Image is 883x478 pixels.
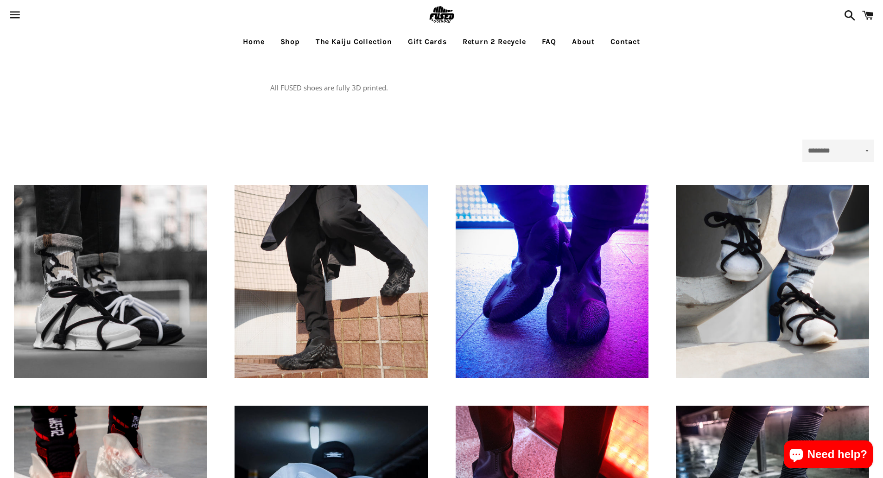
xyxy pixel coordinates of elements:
[401,30,454,53] a: Gift Cards
[309,30,399,53] a: The Kaiju Collection
[273,30,307,53] a: Shop
[676,185,869,378] a: [3D printed Shoes] - lightweight custom 3dprinted shoes sneakers sandals fused footwear
[14,185,207,378] a: [3D printed Shoes] - lightweight custom 3dprinted shoes sneakers sandals fused footwear
[235,185,427,378] a: [3D printed Shoes] - lightweight custom 3dprinted shoes sneakers sandals fused footwear
[236,30,271,53] a: Home
[456,30,533,53] a: Return 2 Recycle
[781,440,876,471] inbox-online-store-chat: Shopify online store chat
[603,30,647,53] a: Contact
[535,30,563,53] a: FAQ
[565,30,602,53] a: About
[456,185,648,378] a: [3D printed Shoes] - lightweight custom 3dprinted shoes sneakers sandals fused footwear
[261,54,623,130] div: All FUSED shoes are fully 3D printed.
